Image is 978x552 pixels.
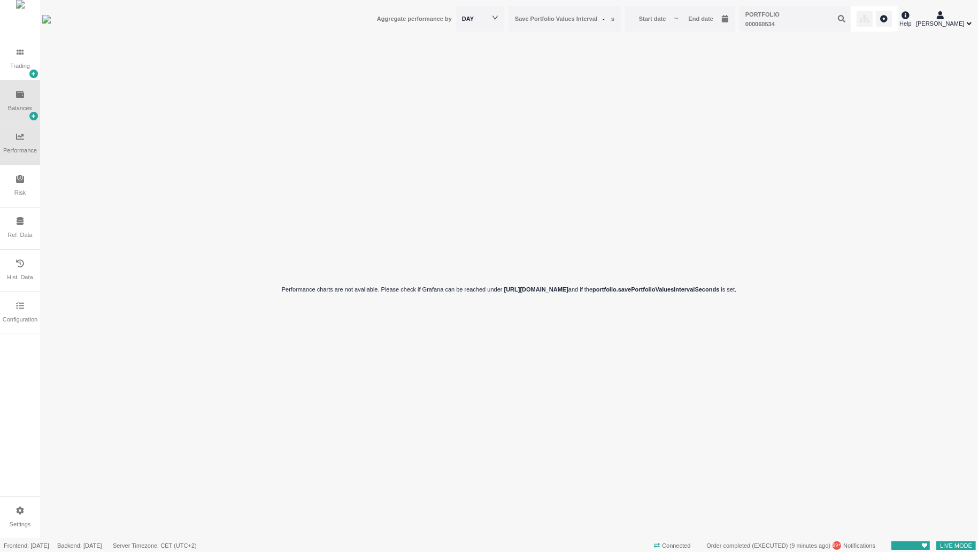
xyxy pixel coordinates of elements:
[703,540,879,551] div: Notifications
[7,273,33,282] div: Hist. Data
[791,542,828,549] span: 09/09/2025 16:27:36
[3,315,37,324] div: Configuration
[8,104,32,113] div: Balances
[42,15,51,24] img: wyden_logotype_blue.svg
[492,14,498,21] i: icon: down
[14,188,26,197] div: Risk
[282,285,736,294] div: Performance charts are not available. Please check if Grafana can be reached under and if the is ...
[3,146,37,155] div: Performance
[739,6,851,32] input: 000060534
[7,231,32,240] div: Ref. Data
[679,8,722,29] input: End date
[899,10,912,28] div: Help
[936,540,976,551] span: LIVE MODE
[916,19,964,28] span: [PERSON_NAME]
[10,520,31,529] div: Settings
[674,8,679,29] span: ~
[504,286,568,293] strong: [URL][DOMAIN_NAME]
[377,14,452,24] div: Aggregate performance by
[745,10,780,19] div: PORTFOLIO
[788,542,831,549] span: ( )
[592,286,719,293] strong: portfolio.savePortfolioValuesIntervalSeconds
[10,62,30,71] div: Trading
[462,11,484,27] div: DAY
[631,8,674,29] input: Start date
[833,542,841,549] span: 99+
[706,542,788,549] span: Order completed (EXECUTED)
[650,540,694,551] span: Connected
